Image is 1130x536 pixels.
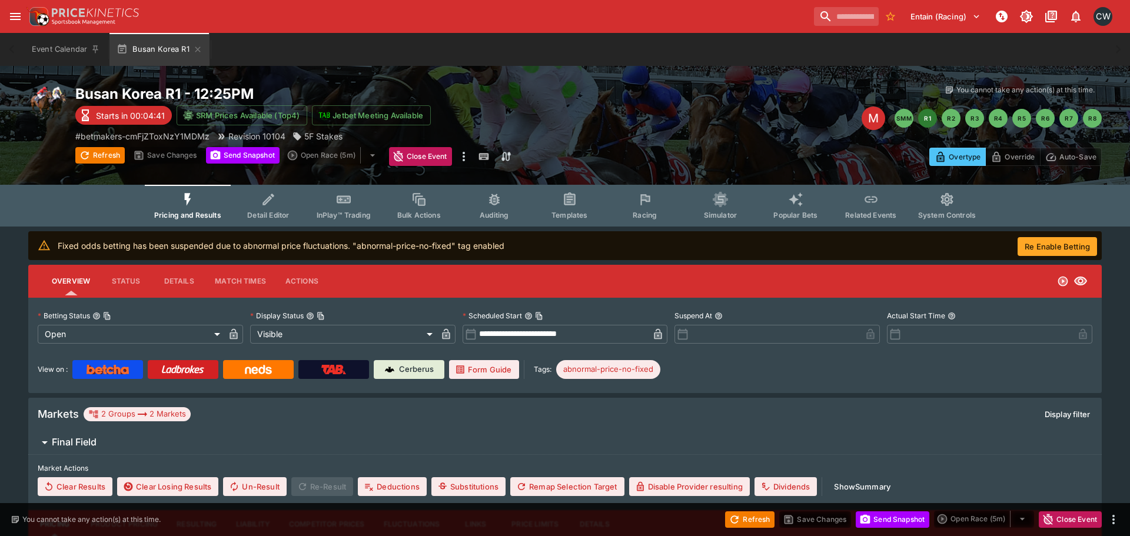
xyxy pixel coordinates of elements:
[52,8,139,17] img: PriceKinetics
[28,431,1102,454] button: Final Field
[318,109,330,121] img: jetbet-logo.svg
[856,511,929,528] button: Send Snapshot
[245,365,271,374] img: Neds
[556,360,660,379] div: Betting Target: cerberus
[75,85,589,103] h2: Copy To Clipboard
[38,407,79,421] h5: Markets
[28,85,66,122] img: horse_racing.png
[38,325,224,344] div: Open
[103,312,111,320] button: Copy To Clipboard
[304,130,343,142] p: 5F Stakes
[1106,512,1121,527] button: more
[399,364,434,375] p: Cerberus
[385,365,394,374] img: Cerberus
[42,267,99,295] button: Overview
[633,211,657,219] span: Racing
[92,312,101,320] button: Betting StatusCopy To Clipboard
[948,312,956,320] button: Actual Start Time
[903,7,988,26] button: Select Tenant
[881,7,900,26] button: No Bookmarks
[1018,237,1097,256] button: Re Enable Betting
[250,311,304,321] p: Display Status
[895,109,913,128] button: SMM
[929,148,1102,166] div: Start From
[250,325,437,344] div: Visible
[704,211,737,219] span: Simulator
[205,267,275,295] button: Match Times
[275,267,328,295] button: Actions
[321,365,346,374] img: TabNZ
[109,33,209,66] button: Busan Korea R1
[38,460,1092,477] label: Market Actions
[1041,6,1062,27] button: Documentation
[152,267,205,295] button: Details
[38,477,112,496] button: Clear Results
[929,148,986,166] button: Overtype
[1005,151,1035,163] p: Override
[989,109,1008,128] button: R4
[965,109,984,128] button: R3
[397,211,441,219] span: Bulk Actions
[389,147,452,166] button: Close Event
[293,130,343,142] div: 5F Stakes
[284,147,384,164] div: split button
[52,19,115,25] img: Sportsbook Management
[480,211,508,219] span: Auditing
[449,360,519,379] a: Form Guide
[228,130,285,142] p: Revision 10104
[956,85,1095,95] p: You cannot take any action(s) at this time.
[862,106,885,130] div: Edit Meeting
[985,148,1040,166] button: Override
[1016,6,1037,27] button: Toggle light/dark mode
[942,109,960,128] button: R2
[22,514,161,525] p: You cannot take any action(s) at this time.
[1038,405,1097,424] button: Display filter
[991,6,1012,27] button: NOT Connected to PK
[827,477,898,496] button: ShowSummary
[145,185,985,227] div: Event type filters
[918,211,976,219] span: System Controls
[206,147,280,164] button: Send Snapshot
[1012,109,1031,128] button: R5
[317,312,325,320] button: Copy To Clipboard
[887,311,945,321] p: Actual Start Time
[1094,7,1112,26] div: Clint Wallis
[629,477,750,496] button: Disable Provider resulting
[117,477,218,496] button: Clear Losing Results
[755,477,817,496] button: Dividends
[845,211,896,219] span: Related Events
[99,267,152,295] button: Status
[895,109,1102,128] nav: pagination navigation
[177,105,307,125] button: SRM Prices Available (Top4)
[75,130,210,142] p: Copy To Clipboard
[814,7,879,26] input: search
[773,211,817,219] span: Popular Bets
[161,365,204,374] img: Ladbrokes
[918,109,937,128] button: R1
[674,311,712,321] p: Suspend At
[1059,151,1096,163] p: Auto-Save
[714,312,723,320] button: Suspend At
[1083,109,1102,128] button: R8
[223,477,286,496] span: Un-Result
[510,477,624,496] button: Remap Selection Target
[556,364,660,375] span: abnormal-price-no-fixed
[1039,511,1102,528] button: Close Event
[38,360,68,379] label: View on :
[374,360,444,379] a: Cerberus
[457,147,471,166] button: more
[25,33,107,66] button: Event Calendar
[725,511,775,528] button: Refresh
[88,407,186,421] div: 2 Groups 2 Markets
[87,365,129,374] img: Betcha
[312,105,431,125] button: Jetbet Meeting Available
[291,477,353,496] span: Re-Result
[306,312,314,320] button: Display StatusCopy To Clipboard
[38,311,90,321] p: Betting Status
[52,436,97,448] h6: Final Field
[247,211,289,219] span: Detail Editor
[75,147,125,164] button: Refresh
[96,109,165,122] p: Starts in 00:04:41
[524,312,533,320] button: Scheduled StartCopy To Clipboard
[949,151,981,163] p: Overtype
